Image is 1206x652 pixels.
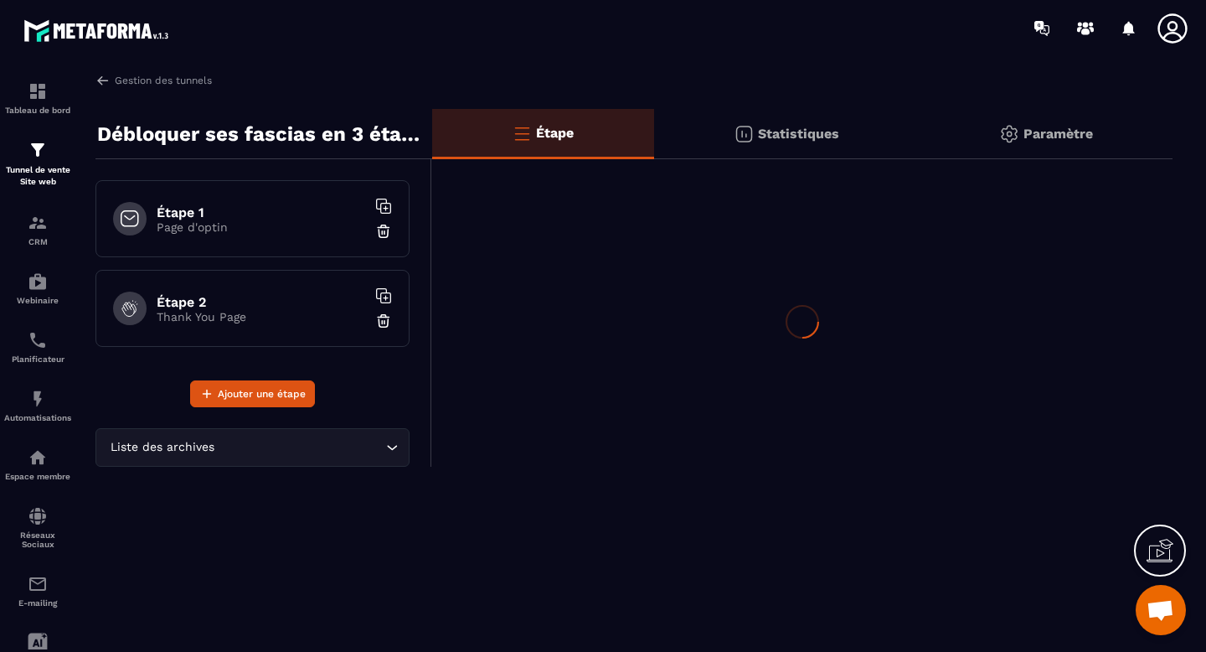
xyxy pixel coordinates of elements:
img: arrow [95,73,111,88]
img: stats.20deebd0.svg [734,124,754,144]
p: Tableau de bord [4,106,71,115]
a: automationsautomationsWebinaire [4,259,71,318]
img: bars-o.4a397970.svg [512,123,532,143]
img: social-network [28,506,48,526]
span: Ajouter une étape [218,386,306,402]
img: trash [375,313,392,329]
p: Espace membre [4,472,71,481]
img: formation [28,81,48,101]
input: Search for option [218,438,382,457]
p: E-mailing [4,598,71,608]
span: Liste des archives [106,438,218,457]
p: Planificateur [4,354,71,364]
p: Paramètre [1023,126,1093,142]
a: social-networksocial-networkRéseaux Sociaux [4,494,71,561]
a: schedulerschedulerPlanificateur [4,318,71,376]
p: Page d'optin [157,220,366,234]
img: logo [23,15,174,46]
img: automations [28,389,48,409]
img: automations [28,448,48,468]
a: emailemailE-mailing [4,561,71,620]
a: automationsautomationsEspace membre [4,435,71,494]
a: formationformationTunnel de vente Site web [4,127,71,200]
img: email [28,574,48,594]
p: Débloquer ses fascias en 3 étapes [97,117,420,151]
div: Ouvrir le chat [1136,585,1186,635]
a: automationsautomationsAutomatisations [4,376,71,435]
h6: Étape 1 [157,204,366,220]
img: setting-gr.5f69749f.svg [999,124,1019,144]
p: Automatisations [4,413,71,422]
img: scheduler [28,330,48,350]
p: Webinaire [4,296,71,305]
img: automations [28,272,48,292]
img: formation [28,140,48,160]
p: Réseaux Sociaux [4,530,71,549]
p: CRM [4,237,71,246]
button: Ajouter une étape [190,380,315,407]
p: Étape [536,125,574,141]
p: Tunnel de vente Site web [4,164,71,188]
h6: Étape 2 [157,294,366,310]
p: Statistiques [758,126,839,142]
a: formationformationCRM [4,200,71,259]
div: Search for option [95,428,410,467]
img: formation [28,213,48,233]
img: trash [375,223,392,240]
p: Thank You Page [157,310,366,323]
a: Gestion des tunnels [95,73,212,88]
a: formationformationTableau de bord [4,69,71,127]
